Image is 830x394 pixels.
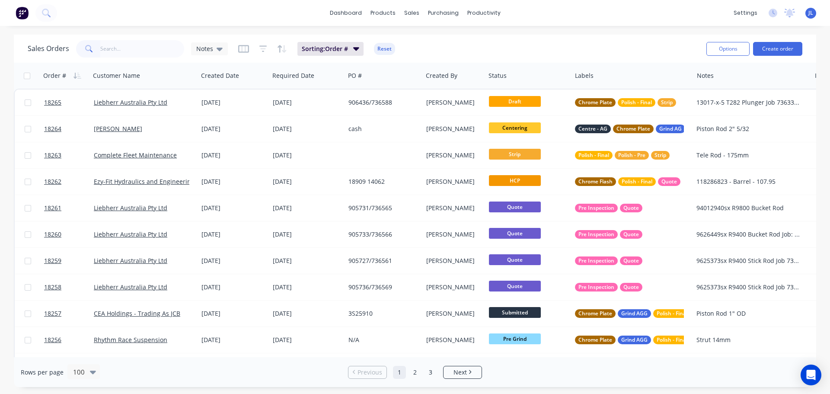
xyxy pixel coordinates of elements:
span: 18263 [44,151,61,160]
span: Pre Inspection [578,230,614,239]
a: Liebherr Australia Pty Ltd [94,204,167,212]
a: CEA Holdings - Trading As JCB [94,309,180,317]
span: Grind AGG [621,336,648,344]
button: Pre InspectionQuote [575,256,642,265]
a: Liebherr Australia Pty Ltd [94,98,167,106]
span: Chrome Plate [578,336,612,344]
span: 18259 [44,256,61,265]
span: Grind AG [659,125,682,133]
div: 9625373sx R9400 Stick Rod Job 736569. SOW: Inspect, Recentre, Repair taper, [PERSON_NAME] and Pol... [696,256,801,265]
span: Polish - Final [622,177,652,186]
div: 9626449sx R9400 Bucket Rod Job: 736566. SOW: Inspect, recentre, machine taper, strip chrome (0.25... [696,230,801,239]
a: 18255 [44,353,94,379]
span: Polish - Pre [618,151,645,160]
h1: Sales Orders [28,45,69,53]
div: [DATE] [273,336,342,344]
div: products [366,6,400,19]
a: 18265 [44,90,94,115]
span: Chrome Plate [578,98,612,107]
button: Chrome PlateGrind AGGPolish - Final [575,336,691,344]
span: Chrome Plate [616,125,650,133]
div: [DATE] [201,230,266,239]
span: Chrome Plate [578,309,612,318]
span: Strip [661,98,673,107]
a: dashboard [326,6,366,19]
div: Notes [697,71,714,80]
div: 18909 14062 [348,177,415,186]
div: [DATE] [201,177,266,186]
div: Piston Rod 1" OD [696,309,801,318]
a: Rhythm Race Suspension [94,336,167,344]
span: Polish - Final [657,336,687,344]
a: 18257 [44,301,94,327]
span: Pre Inspection [578,283,614,291]
span: Strip [489,149,541,160]
button: Sorting:Order # [297,42,364,56]
div: [DATE] [273,283,342,291]
a: Page 3 [424,366,437,379]
a: 18261 [44,195,94,221]
div: 94012940sx R9800 Bucket Rod [696,204,801,212]
span: Pre Grind [489,333,541,344]
a: [PERSON_NAME] [94,125,142,133]
div: cash [348,125,415,133]
div: [PERSON_NAME] [426,309,479,318]
div: sales [400,6,424,19]
div: Order # [43,71,66,80]
span: JL [808,9,813,17]
img: Factory [16,6,29,19]
div: 118286823 - Barrel - 107.95 [696,177,801,186]
button: Options [706,42,750,56]
span: Pre Inspection [578,256,614,265]
div: [DATE] [201,204,266,212]
div: Open Intercom Messenger [801,365,821,385]
div: Required Date [272,71,314,80]
button: Chrome PlatePolish - FinalStrip [575,98,676,107]
button: Pre InspectionQuote [575,230,642,239]
div: productivity [463,6,505,19]
span: Strip [654,151,666,160]
a: 18260 [44,221,94,247]
div: N/A [348,336,415,344]
span: Grind AGG [621,309,648,318]
input: Search... [100,40,185,58]
div: [PERSON_NAME] [426,336,479,344]
span: 18258 [44,283,61,291]
div: [DATE] [273,256,342,265]
div: [PERSON_NAME] [426,283,479,291]
span: Notes [196,44,213,53]
span: Quote [623,204,639,212]
button: Chrome PlateGrind AGGPolish - Final [575,309,691,318]
div: [DATE] [273,98,342,107]
button: Chrome FlashPolish - FinalQuote [575,177,680,186]
div: Strut 14mm [696,336,801,344]
span: Draft [489,96,541,107]
div: PO # [348,71,362,80]
div: [DATE] [201,151,266,160]
span: Centering [489,122,541,133]
span: Next [453,368,467,377]
div: [DATE] [273,125,342,133]
div: [PERSON_NAME] [426,230,479,239]
a: Page 1 is your current page [393,366,406,379]
span: Quote [661,177,677,186]
div: [DATE] [273,309,342,318]
a: 18256 [44,327,94,353]
div: Status [488,71,507,80]
span: 18261 [44,204,61,212]
a: Liebherr Australia Pty Ltd [94,283,167,291]
div: [DATE] [273,177,342,186]
a: Liebherr Australia Pty Ltd [94,230,167,238]
ul: Pagination [345,366,485,379]
span: Quote [489,254,541,265]
a: 18262 [44,169,94,195]
button: Centre - AGChrome PlateGrind AG [575,125,725,133]
div: [DATE] [273,204,342,212]
div: [PERSON_NAME] [426,177,479,186]
a: Page 2 [409,366,421,379]
button: Pre InspectionQuote [575,283,642,291]
button: Create order [753,42,802,56]
div: 13017-x-5 T282 Plunger Job 736333 - Inspect, [PERSON_NAME] and Polish Complete and ready for return [696,98,801,107]
span: Centre - AG [578,125,607,133]
div: Piston Rod 2" 5/32 [696,125,801,133]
